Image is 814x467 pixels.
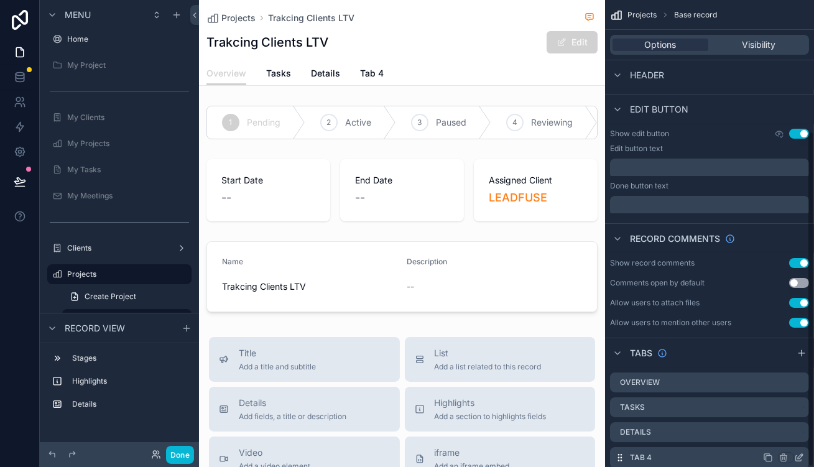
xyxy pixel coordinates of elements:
label: Done button text [610,181,668,191]
a: Home [47,29,192,49]
span: Add a list related to this record [435,362,542,372]
span: Details [239,397,346,409]
span: Tab 4 [360,67,384,80]
span: Tabs [630,347,652,359]
span: Record comments [630,233,720,245]
span: Record view [65,322,125,335]
label: My Clients [67,113,189,123]
a: My Projects [47,134,192,154]
span: Visibility [742,39,775,51]
span: Header [630,69,664,81]
span: Add a title and subtitle [239,362,316,372]
a: Projects [206,12,256,24]
button: HighlightsAdd a section to highlights fields [405,387,596,432]
label: Tasks [620,402,645,412]
span: Title [239,347,316,359]
label: Details [72,399,187,409]
label: Stages [72,353,187,363]
label: Projects [67,269,184,279]
span: Details [311,67,340,80]
span: Projects [221,12,256,24]
div: Comments open by default [610,278,705,288]
a: My Clients [47,108,192,127]
button: TitleAdd a title and subtitle [209,337,400,382]
span: Projects [627,10,657,20]
a: My Tasks [47,160,192,180]
label: Show edit button [610,129,669,139]
a: Trakcing Clients LTV [268,12,354,24]
label: Home [67,34,189,44]
label: My Tasks [67,165,189,175]
span: Menu [65,9,91,21]
div: Allow users to attach files [610,298,700,308]
span: iframe [435,446,510,459]
a: Base record [62,309,192,329]
label: Details [620,427,651,437]
label: My Projects [67,139,189,149]
a: My Meetings [47,186,192,206]
h1: Trakcing Clients LTV [206,34,328,51]
label: My Meetings [67,191,189,201]
div: scrollable content [610,196,809,213]
a: Clients [47,238,192,258]
div: scrollable content [40,343,199,427]
button: Edit [547,31,598,53]
button: DetailsAdd fields, a title or description [209,387,400,432]
label: Highlights [72,376,187,386]
span: Base record [674,10,717,20]
span: Add fields, a title or description [239,412,346,422]
span: Overview [206,67,246,80]
span: Tasks [266,67,291,80]
span: List [435,347,542,359]
a: Overview [206,62,246,86]
a: My Project [47,55,192,75]
span: Edit button [630,103,688,116]
div: Show record comments [610,258,695,268]
button: ListAdd a list related to this record [405,337,596,382]
span: Create Project [85,292,136,302]
span: Video [239,446,310,459]
label: Overview [620,377,660,387]
span: Add a section to highlights fields [435,412,547,422]
div: scrollable content [610,159,809,176]
span: Options [645,39,677,51]
label: Edit button text [610,144,663,154]
a: Create Project [62,287,192,307]
a: Tasks [266,62,291,87]
label: Clients [67,243,172,253]
a: Details [311,62,340,87]
a: Tab 4 [360,62,384,87]
span: Highlights [435,397,547,409]
button: Done [166,446,194,464]
a: Projects [47,264,192,284]
label: My Project [67,60,189,70]
div: Allow users to mention other users [610,318,731,328]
